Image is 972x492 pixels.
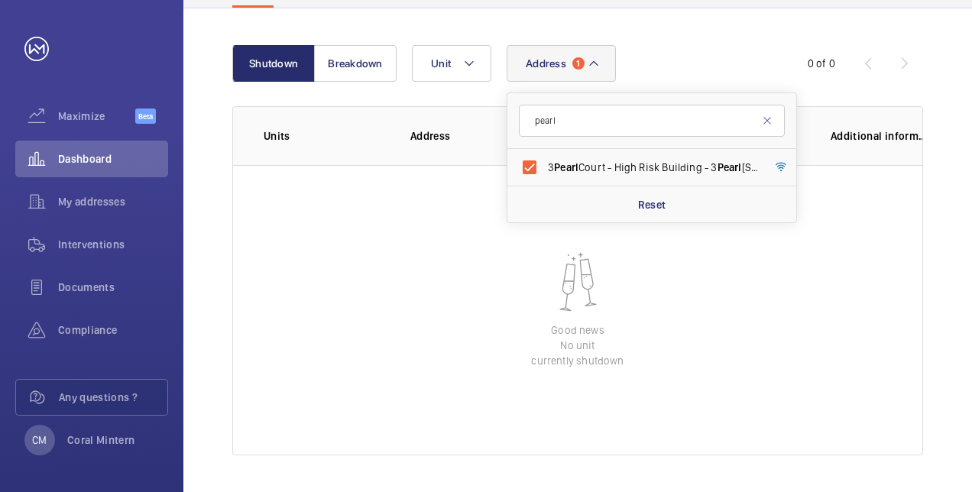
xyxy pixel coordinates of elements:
[526,57,566,70] span: Address
[531,322,624,368] p: Good news No unit currently shutdown
[67,432,135,448] p: Coral Mintern
[638,197,666,212] p: Reset
[507,45,616,82] button: Address1
[58,194,168,209] span: My addresses
[58,237,168,252] span: Interventions
[431,57,451,70] span: Unit
[58,322,168,338] span: Compliance
[232,45,315,82] button: Shutdown
[572,57,585,70] span: 1
[831,128,928,144] p: Additional information
[59,390,167,405] span: Any questions ?
[58,280,168,295] span: Documents
[412,45,491,82] button: Unit
[264,128,386,144] p: Units
[519,105,785,137] input: Search by address
[58,108,135,124] span: Maximize
[548,160,758,175] span: 3 Court - High Risk Building - 3 [STREET_ADDRESS]
[808,56,835,71] div: 0 of 0
[314,45,397,82] button: Breakdown
[58,151,168,167] span: Dashboard
[554,161,578,173] span: Pearl
[410,128,539,144] p: Address
[32,432,47,448] p: CM
[718,161,742,173] span: Pearl
[135,108,156,124] span: Beta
